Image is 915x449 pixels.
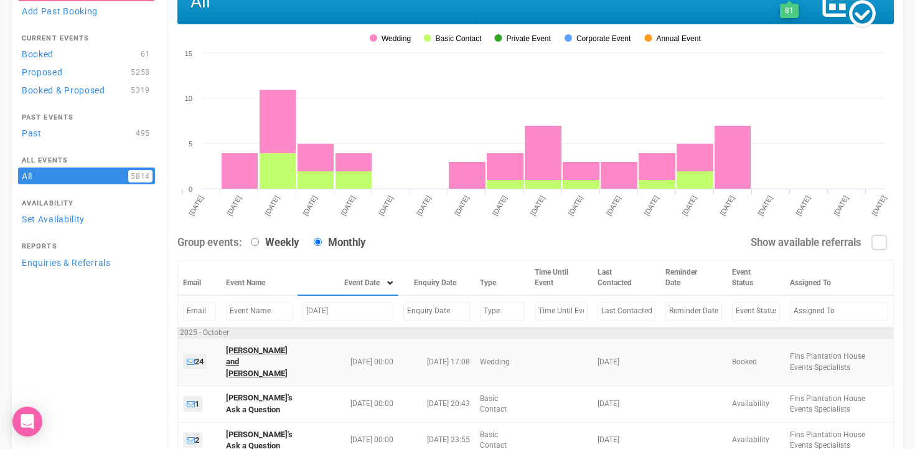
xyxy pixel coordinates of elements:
[189,186,192,193] tspan: 0
[377,194,395,217] tspan: [DATE]
[226,346,288,378] a: [PERSON_NAME] and [PERSON_NAME]
[398,386,475,422] td: [DATE] 20:43
[530,261,593,296] th: Time Until Event
[183,302,216,320] input: Filter by Email
[12,407,42,437] div: Open Intercom Messenger
[183,396,202,412] a: 1
[727,338,785,386] td: Booked
[183,354,207,369] a: 24
[226,302,293,320] input: Filter by Event Name
[18,2,155,19] a: Add Past Booking
[480,302,525,320] input: Filter by Type
[656,34,701,43] tspan: Annual Event
[22,243,151,250] h4: Reports
[576,34,631,43] tspan: Corporate Event
[756,194,774,217] tspan: [DATE]
[18,125,155,141] a: Past495
[245,235,299,250] label: Weekly
[339,194,357,217] tspan: [DATE]
[436,34,482,43] tspan: Basic Contact
[128,170,152,182] span: 5814
[314,238,322,246] input: Monthly
[18,64,155,80] a: Proposed5258
[415,194,433,217] tspan: [DATE]
[598,302,655,320] input: Filter by Last Contacted
[751,236,861,248] strong: Show available referrals
[794,194,812,217] tspan: [DATE]
[226,393,293,414] a: [PERSON_NAME]'s Ask a Question
[185,95,192,102] tspan: 10
[529,194,547,217] tspan: [DATE]
[22,114,151,121] h4: Past Events
[128,84,152,97] span: 5319
[298,386,398,422] td: [DATE] 00:00
[221,261,298,296] th: Event Name
[567,194,584,217] tspan: [DATE]
[22,200,151,207] h4: Availability
[189,140,192,148] tspan: 5
[225,194,243,217] tspan: [DATE]
[22,35,151,42] h4: Current Events
[660,261,727,296] th: Reminder Date
[185,50,192,57] tspan: 15
[535,302,588,320] input: Filter by Time Until Event
[382,34,411,43] tspan: Wedding
[263,194,281,217] tspan: [DATE]
[398,261,475,296] th: Enquiry Date
[307,235,365,250] label: Monthly
[453,194,471,217] tspan: [DATE]
[177,236,242,248] strong: Group events:
[18,168,155,184] a: All5814
[870,194,888,217] tspan: [DATE]
[22,157,151,164] h4: All Events
[298,261,398,296] th: Event Date
[593,338,660,386] td: [DATE]
[138,48,152,60] span: 61
[18,254,155,271] a: Enquiries & Referrals
[475,338,530,386] td: Wedding
[398,338,475,386] td: [DATE] 17:08
[785,386,893,422] td: Fins Plantation House Events Specialists
[680,194,698,217] tspan: [DATE]
[251,238,259,246] input: Weekly
[785,338,893,386] td: Fins Plantation House Events Specialists
[128,66,152,78] span: 5258
[303,302,393,320] input: Filter by Event Date
[178,261,221,296] th: Email
[727,386,785,422] td: Availability
[491,194,509,217] tspan: [DATE]
[665,302,722,320] input: Filter by Reminder Date
[593,386,660,422] td: [DATE]
[643,194,660,217] tspan: [DATE]
[18,45,155,62] a: Booked61
[780,4,799,18] div: 81
[718,194,736,217] tspan: [DATE]
[475,386,530,422] td: Basic Contact
[506,34,551,43] tspan: Private Event
[832,194,850,217] tspan: [DATE]
[732,302,780,320] input: Filter by Event Status
[298,338,398,386] td: [DATE] 00:00
[301,194,319,217] tspan: [DATE]
[18,210,155,227] a: Set Availability
[187,194,205,217] tspan: [DATE]
[785,261,893,296] th: Assigned To
[605,194,622,217] tspan: [DATE]
[183,432,202,448] a: 2
[790,302,888,320] input: Filter by Assigned To
[133,127,152,139] span: 495
[403,302,470,320] input: Filter by Enquiry Date
[18,82,155,98] a: Booked & Proposed5319
[727,261,785,296] th: Event Status
[593,261,660,296] th: Last Contacted
[178,327,894,338] td: 2025 - October
[475,261,530,296] th: Type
